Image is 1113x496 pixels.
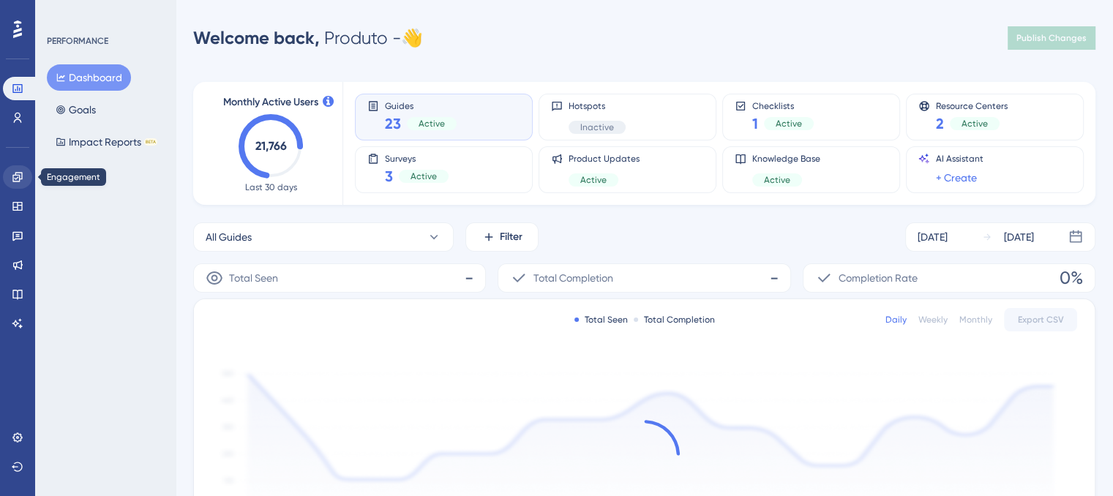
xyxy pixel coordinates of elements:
span: Monthly Active Users [223,94,318,111]
span: Surveys [385,153,449,163]
div: [DATE] [918,228,948,246]
span: 2 [936,113,944,134]
span: Active [419,118,445,129]
div: Produto - 👋 [193,26,423,50]
div: Weekly [918,314,948,326]
span: Resource Centers [936,100,1008,110]
span: Knowledge Base [752,153,820,165]
span: Publish Changes [1016,32,1087,44]
div: Total Seen [574,314,628,326]
div: BETA [144,138,157,146]
span: Active [776,118,802,129]
button: Filter [465,222,539,252]
span: Active [962,118,988,129]
span: Active [764,174,790,186]
span: Active [580,174,607,186]
span: Export CSV [1018,314,1064,326]
button: Export CSV [1004,308,1077,331]
span: - [465,266,473,290]
span: 23 [385,113,401,134]
div: Daily [885,314,907,326]
div: [DATE] [1004,228,1034,246]
span: 0% [1060,266,1083,290]
span: Inactive [580,121,614,133]
span: Completion Rate [839,269,918,287]
span: Guides [385,100,457,110]
text: 21,766 [255,139,287,153]
span: All Guides [206,228,252,246]
span: AI Assistant [936,153,983,165]
span: Hotspots [569,100,626,112]
div: Monthly [959,314,992,326]
button: All Guides [193,222,454,252]
button: Dashboard [47,64,131,91]
span: Checklists [752,100,814,110]
span: Product Updates [569,153,640,165]
span: Welcome back, [193,27,320,48]
span: Total Seen [229,269,278,287]
button: Publish Changes [1008,26,1095,50]
span: - [770,266,779,290]
div: PERFORMANCE [47,35,108,47]
a: + Create [936,169,977,187]
button: Goals [47,97,105,123]
button: Impact ReportsBETA [47,129,166,155]
span: Total Completion [533,269,613,287]
span: Filter [500,228,522,246]
div: Total Completion [634,314,715,326]
span: Last 30 days [245,181,297,193]
span: 1 [752,113,758,134]
span: 3 [385,166,393,187]
span: Active [411,170,437,182]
